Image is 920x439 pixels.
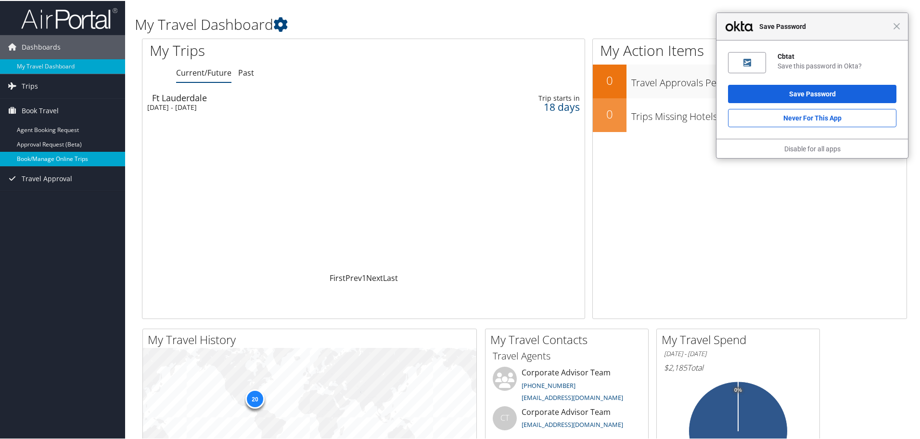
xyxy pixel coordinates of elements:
a: Past [238,67,254,77]
span: Close [893,22,900,29]
a: 0Travel Approvals Pending (Advisor Booked) [593,64,907,97]
a: 0Trips Missing Hotels [593,97,907,131]
span: Save Password [754,20,893,31]
a: [EMAIL_ADDRESS][DOMAIN_NAME] [522,392,623,401]
a: Next [366,272,383,282]
a: [PERSON_NAME] [838,5,914,34]
a: Current/Future [176,67,231,77]
a: First [330,272,345,282]
h2: 0 [593,105,626,121]
a: Last [383,272,398,282]
tspan: 0% [734,386,742,392]
h1: My Trips [150,40,393,60]
h1: My Action Items [593,40,907,60]
div: Save this password in Okta? [778,61,896,69]
h1: My Travel Dashboard [135,13,654,34]
img: 9IrUADAAAABklEQVQDAMp15y9HRpfFAAAAAElFTkSuQmCC [743,58,751,66]
div: Ft Lauderdale [152,93,420,101]
h6: [DATE] - [DATE] [664,348,812,358]
button: Save Password [728,84,896,102]
h2: 0 [593,71,626,88]
span: Travel Approval [22,166,72,190]
div: Cbtat [778,51,896,60]
h2: My Travel Spend [662,331,819,347]
h3: Travel Approvals Pending (Advisor Booked) [631,70,907,89]
h6: Total [664,361,812,372]
a: [EMAIL_ADDRESS][DOMAIN_NAME] [522,419,623,428]
a: Disable for all apps [784,144,841,152]
h2: My Travel Contacts [490,331,648,347]
div: 18 days [477,102,580,110]
img: airportal-logo.png [21,6,117,29]
h3: Travel Agents [493,348,641,362]
button: Never for this App [728,108,896,126]
span: Trips [22,73,38,97]
span: Dashboards [22,34,61,58]
a: [PHONE_NUMBER] [522,380,575,389]
span: Book Travel [22,98,59,122]
a: Prev [345,272,362,282]
h2: My Travel History [148,331,476,347]
span: $2,185 [664,361,687,372]
li: Corporate Advisor Team [488,405,646,437]
h3: Trips Missing Hotels [631,104,907,122]
li: Corporate Advisor Team [488,366,646,405]
a: 1 [362,272,366,282]
div: CT [493,405,517,429]
div: [DATE] - [DATE] [147,102,415,111]
div: Trip starts in [477,93,580,102]
div: 20 [245,388,265,407]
